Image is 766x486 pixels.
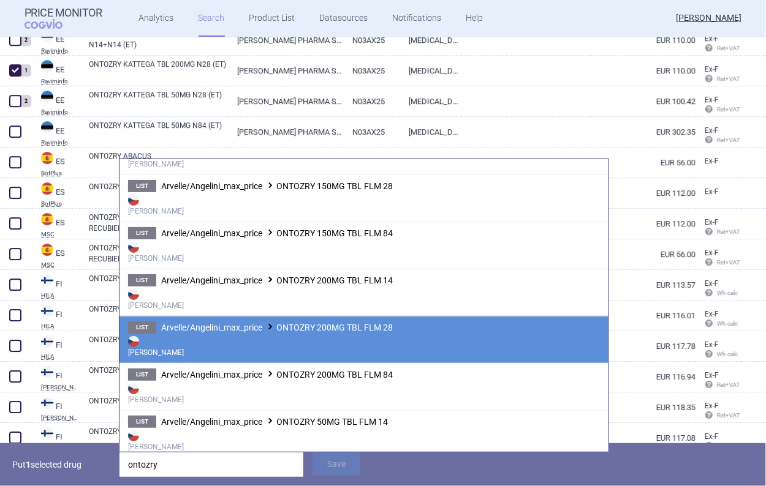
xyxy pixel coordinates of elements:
[89,181,228,203] a: ONTOZRY ABACUS
[20,34,31,46] div: 2
[89,304,228,326] a: ONTOZRY
[591,331,696,361] a: EUR 117.78
[128,321,156,334] span: List
[41,335,53,348] img: Finland
[89,59,228,81] a: ONTOZRY KATTEGA TBL 200MG N28 (ET)
[591,117,696,147] a: EUR 302.35
[12,452,110,477] p: Put selected drug
[41,231,80,237] abbr: MSC — Online database developed by the Ministry of Health, Social Services and Equality, Spain.
[32,151,80,176] a: ESESBotPlus
[343,25,400,55] a: N03AX25
[705,371,719,379] span: Ex-factory price
[343,148,400,178] a: N03AX25
[696,30,741,58] a: Ex-F Ret+VAT calc
[89,89,228,111] a: ONTOZRY KATTEGA TBL 50MG N28 (ET)
[591,56,696,86] a: EUR 110.00
[41,121,53,133] img: Estonia
[41,354,80,360] abbr: HILA — List of medicinal products published by the Ministry of Social Affairs and Health, Finland.
[128,180,156,192] span: List
[696,336,741,364] a: Ex-F Wh calc
[705,320,738,327] span: Wh calc
[41,78,80,84] abbr: Raviminfo — Raviminfo database by Apteekide Infotehnoloogia (pharmacy prices), Estonia.
[705,157,719,165] span: Ex-factory price
[705,432,719,441] span: Ex-factory price
[128,192,600,217] strong: [PERSON_NAME]
[161,323,393,332] span: ONTOZRY 200MG TBL FLM 28
[89,28,228,50] a: ONTOZRY KATTEGA TBL 12.5MG+25MG N14+N14 (ET)
[696,214,741,242] a: Ex-F Ret+VAT calc
[228,148,343,178] a: ABACUS MEDICINE
[128,428,600,452] strong: [PERSON_NAME]
[128,416,156,428] span: List
[591,148,696,178] a: EUR 56.00
[41,305,53,317] img: Finland
[32,334,80,360] a: FIFIHILA
[161,417,388,427] span: ONTOZRY 50MG TBL FLM 14
[41,201,80,207] abbr: BotPlus — Online database developed by the General Council of Official Associations of Pharmacist...
[32,365,80,391] a: FIFI[PERSON_NAME]
[705,412,752,419] span: Ret+VAT calc
[41,109,80,115] abbr: Raviminfo — Raviminfo database by Apteekide Infotehnoloogia (pharmacy prices), Estonia.
[400,25,461,55] a: [MEDICAL_DATA]
[89,365,228,387] a: ONTOZRY
[41,323,80,329] abbr: HILA — List of medicinal products published by the Ministry of Social Affairs and Health, Finland.
[20,95,31,107] div: 2
[705,187,719,196] span: Ex-factory price
[591,362,696,392] a: EUR 116.94
[41,427,53,439] img: Finland
[128,334,600,358] strong: [PERSON_NAME]
[41,384,80,391] abbr: KELA — Pharmaceutical Database of medicinal products maintained by Kela, Finland.
[343,117,400,147] a: N03AX25
[705,381,752,388] span: Ret+VAT calc
[705,351,738,357] span: Wh calc
[343,56,400,86] a: N03AX25
[41,170,80,176] abbr: BotPlus — Online database developed by the General Council of Official Associations of Pharmacist...
[705,290,738,296] span: Wh calc
[32,28,80,54] a: EEEERaviminfo
[128,227,156,239] span: List
[89,120,228,142] a: ONTOZRY KATTEGA TBL 50MG N84 (ET)
[41,274,53,286] img: Finland
[705,218,719,226] span: Ex-factory price
[591,86,696,116] a: EUR 100.42
[89,212,228,234] a: ONTOZRY 150 MG COMPRIMIDOS RECUBIERTOS CON PELICULA, 28 COMPRIMIDOS
[400,56,461,86] a: [MEDICAL_DATA]
[705,136,752,143] span: Ret+VAT calc
[161,228,393,238] span: ONTOZRY 150MG TBL FLM 84
[25,7,102,19] strong: Price Monitor
[705,126,719,135] span: Ex-factory price
[696,183,741,201] a: Ex-F
[89,242,228,264] a: ONTOZRY 50 MG COMPRIMIDOS RECUBIERTOS CON PELICULA, 14 COMPRIMIDOS
[41,182,53,195] img: Spain
[41,366,53,378] img: Finland
[705,228,752,235] span: Ret+VAT calc
[461,148,507,178] a: COMPRIMIDOS
[32,120,80,146] a: EEEERaviminfo
[696,275,741,303] a: Ex-F Wh calc
[32,304,80,329] a: FIFIHILA
[41,140,80,146] abbr: Raviminfo — Raviminfo database by Apteekide Infotehnoloogia (pharmacy prices), Estonia.
[25,19,80,29] span: COGVIO
[705,106,752,113] span: Ret+VAT calc
[128,336,139,347] img: CZ
[228,117,343,147] a: [PERSON_NAME] PHARMA S.P.A
[32,242,80,268] a: ESESMSC
[696,152,741,171] a: Ex-F
[41,152,53,164] img: Spain
[591,178,696,208] a: EUR 112.00
[705,340,719,349] span: Ex-factory price
[696,428,741,456] a: Ex-F Ret+VAT calc
[696,305,741,334] a: Ex-F Wh calc
[32,181,80,207] a: ESESBotPlus
[696,397,741,425] a: Ex-F Ret+VAT calc
[228,25,343,55] a: [PERSON_NAME] PHARMA S.P.A
[696,122,741,150] a: Ex-F Ret+VAT calc
[161,370,393,379] span: ONTOZRY 200MG TBL FLM 84
[696,244,741,272] a: Ex-F Ret+VAT calc
[591,301,696,331] a: EUR 116.01
[228,56,343,86] a: [PERSON_NAME] PHARMA S.P.A
[128,383,139,394] img: CZ
[89,334,228,356] a: ONTOZRY
[32,273,80,299] a: FIFIHILA
[705,75,752,82] span: Ret+VAT calc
